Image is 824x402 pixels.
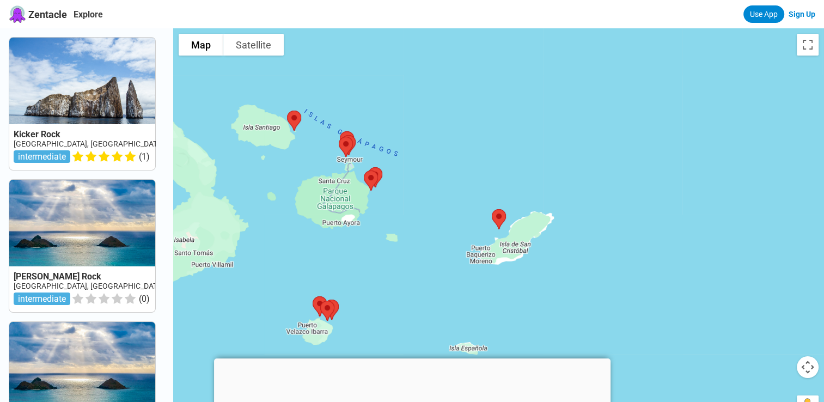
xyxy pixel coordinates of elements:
[9,5,67,23] a: Zentacle logoZentacle
[28,9,67,20] span: Zentacle
[743,5,784,23] a: Use App
[9,5,26,23] img: Zentacle logo
[14,139,299,148] a: [GEOGRAPHIC_DATA], [GEOGRAPHIC_DATA], [GEOGRAPHIC_DATA][PERSON_NAME]
[179,34,223,56] button: Show street map
[797,34,819,56] button: Toggle fullscreen view
[789,10,815,19] a: Sign Up
[797,356,819,378] button: Map camera controls
[223,34,284,56] button: Show satellite imagery
[74,9,103,20] a: Explore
